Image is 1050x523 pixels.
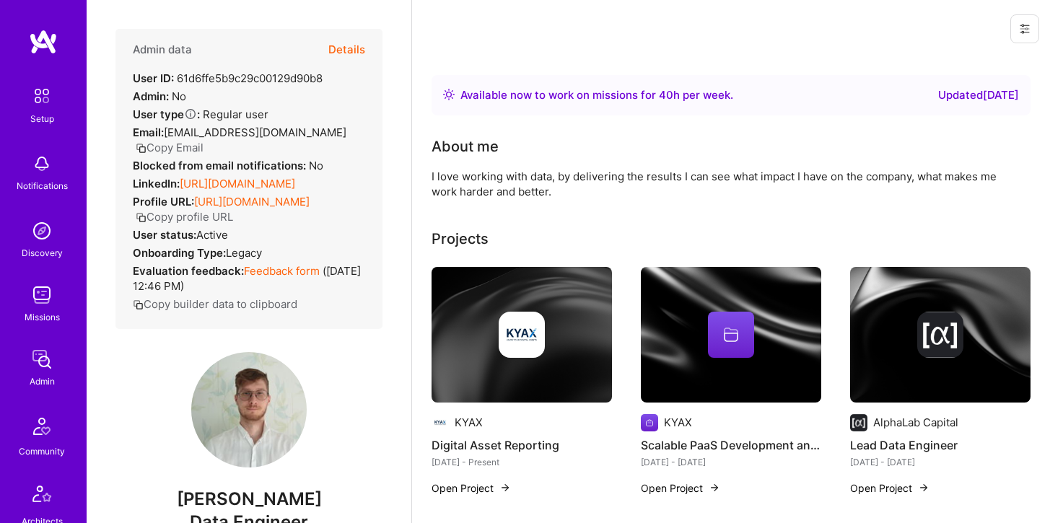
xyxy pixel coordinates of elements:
div: 61d6ffe5b9c29c00129d90b8 [133,71,323,86]
img: Company logo [499,312,545,358]
button: Details [328,29,365,71]
img: setup [27,81,57,111]
img: Company logo [850,414,867,431]
span: Active [196,228,228,242]
div: Regular user [133,107,268,122]
button: Copy builder data to clipboard [133,296,297,312]
div: Setup [30,111,54,126]
div: Discovery [22,245,63,260]
button: Open Project [850,480,929,496]
div: Notifications [17,178,68,193]
img: Architects [25,479,59,514]
span: [EMAIL_ADDRESS][DOMAIN_NAME] [164,126,346,139]
img: arrow-right [918,482,929,493]
img: bell [27,149,56,178]
h4: Lead Data Engineer [850,436,1031,454]
img: Company logo [917,312,963,358]
i: icon Copy [136,143,146,154]
img: teamwork [27,281,56,309]
div: AlphaLab Capital [873,415,958,430]
div: Available now to work on missions for h per week . [460,87,733,104]
div: No [133,89,186,104]
img: arrow-right [709,482,720,493]
strong: Evaluation feedback: [133,264,244,278]
div: KYAX [664,415,692,430]
div: Community [19,444,65,459]
div: KYAX [455,415,483,430]
div: About me [432,136,499,157]
button: Copy Email [136,140,204,155]
img: Availability [443,89,455,100]
i: Help [184,107,197,120]
button: Open Project [641,480,720,496]
div: Missions [25,309,60,325]
a: Feedback form [244,264,320,278]
strong: Blocked from email notifications: [133,159,309,172]
span: [PERSON_NAME] [115,488,382,510]
i: icon Copy [133,299,144,310]
i: icon Copy [136,212,146,223]
div: Admin [30,374,55,389]
img: Community [25,409,59,444]
a: [URL][DOMAIN_NAME] [180,177,295,190]
span: legacy [226,246,262,260]
button: Copy profile URL [136,209,233,224]
a: [URL][DOMAIN_NAME] [194,195,310,208]
div: ( [DATE] 12:46 PM ) [133,263,365,294]
div: Projects [432,228,489,250]
strong: User ID: [133,71,174,85]
img: logo [29,29,58,55]
h4: Scalable PaaS Development and Blockchain Integration [641,436,821,454]
img: cover [850,267,1031,403]
div: [DATE] - Present [432,454,612,470]
strong: Admin: [133,89,169,103]
div: Updated [DATE] [938,87,1019,104]
strong: Email: [133,126,164,139]
img: User Avatar [191,352,307,467]
img: admin teamwork [27,345,56,374]
div: [DATE] - [DATE] [641,454,821,470]
img: cover [432,267,612,403]
img: discovery [27,216,56,245]
strong: User status: [133,228,196,242]
img: arrow-right [499,482,511,493]
div: [DATE] - [DATE] [850,454,1031,470]
div: I love working with data, by delivering the results I can see what impact I have on the company, ... [432,169,1009,199]
strong: Profile URL: [133,195,194,208]
span: 40 [659,88,673,102]
img: Company logo [641,414,658,431]
h4: Digital Asset Reporting [432,436,612,454]
strong: Onboarding Type: [133,246,226,260]
strong: User type : [133,107,200,121]
div: No [133,158,323,173]
img: cover [641,267,821,403]
button: Open Project [432,480,511,496]
h4: Admin data [133,43,192,56]
strong: LinkedIn: [133,177,180,190]
img: Company logo [432,414,449,431]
